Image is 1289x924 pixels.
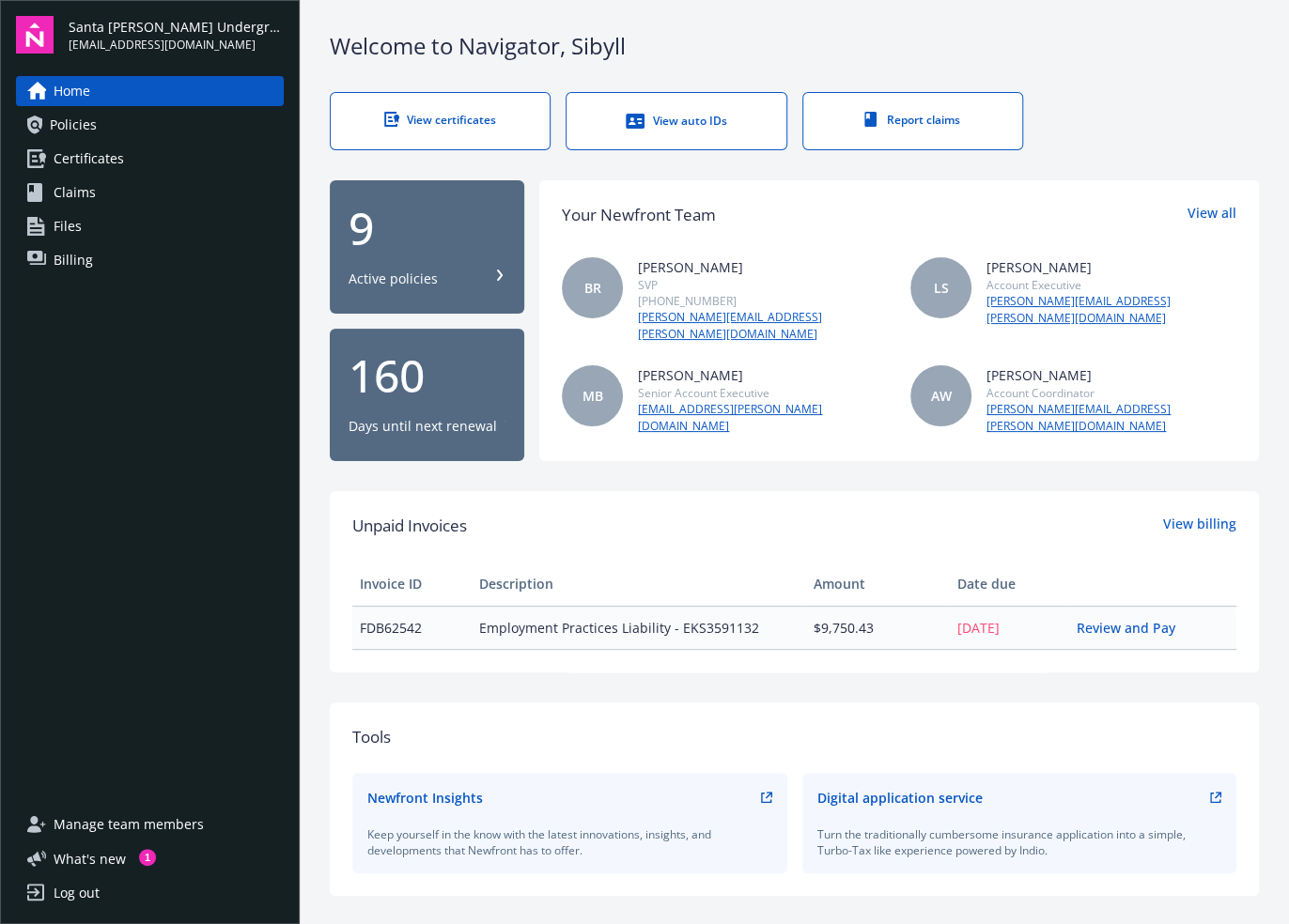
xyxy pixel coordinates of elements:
div: [PERSON_NAME] [638,365,888,385]
th: Date due [950,562,1069,607]
th: Invoice ID [352,562,472,607]
span: [EMAIL_ADDRESS][DOMAIN_NAME] [69,37,284,54]
span: Files [54,211,82,241]
div: [PHONE_NUMBER] [638,293,888,309]
span: Policies [50,110,97,140]
span: Manage team members [54,809,204,839]
a: Certificates [16,144,284,174]
div: Days until next renewal [349,417,497,436]
a: Files [16,211,284,241]
a: View certificates [330,92,551,150]
span: LS [934,278,949,298]
div: SVP [638,277,888,293]
div: 160 [349,353,505,398]
a: Report claims [802,92,1023,150]
button: 9Active policies [330,180,524,314]
span: Unpaid Invoices [352,514,467,538]
span: What ' s new [54,849,126,869]
div: Report claims [841,112,985,128]
div: 9 [349,206,505,251]
div: Welcome to Navigator , Sibyll [330,30,1259,62]
div: 1 [139,849,156,866]
a: Claims [16,177,284,208]
span: Claims [54,177,96,208]
div: View certificates [368,112,512,128]
span: Santa [PERSON_NAME] Underground Paving [69,17,284,37]
a: View all [1188,203,1236,227]
a: Home [16,76,284,106]
th: Amount [806,562,950,607]
a: [PERSON_NAME][EMAIL_ADDRESS][PERSON_NAME][DOMAIN_NAME] [986,293,1236,327]
a: Billing [16,245,284,275]
span: MB [582,386,603,406]
span: AW [931,386,952,406]
a: Manage team members [16,809,284,839]
div: Newfront Insights [367,788,483,808]
button: Santa [PERSON_NAME] Underground Paving[EMAIL_ADDRESS][DOMAIN_NAME] [69,16,284,54]
a: Review and Pay [1077,619,1190,637]
div: Digital application service [817,788,983,808]
span: Employment Practices Liability - EKS3591132 [479,618,799,638]
div: Log out [54,878,100,908]
div: [PERSON_NAME] [638,257,888,277]
div: Senior Account Executive [638,385,888,401]
span: Home [54,76,90,106]
div: View auto IDs [604,112,748,131]
div: Active policies [349,269,438,288]
span: BR [584,278,601,298]
div: Account Coordinator [986,385,1236,401]
div: Tools [352,725,1236,749]
td: [DATE] [950,607,1069,650]
div: Your Newfront Team [562,203,716,227]
a: View auto IDs [566,92,786,150]
a: View billing [1163,514,1236,538]
div: Account Executive [986,277,1236,293]
a: [PERSON_NAME][EMAIL_ADDRESS][PERSON_NAME][DOMAIN_NAME] [986,401,1236,435]
div: [PERSON_NAME] [986,257,1236,277]
a: [EMAIL_ADDRESS][PERSON_NAME][DOMAIN_NAME] [638,401,888,435]
th: Description [472,562,806,607]
span: Billing [54,245,93,275]
div: Turn the traditionally cumbersome insurance application into a simple, Turbo-Tax like experience ... [817,826,1222,858]
img: navigator-logo.svg [16,16,54,54]
button: What's new1 [16,849,156,869]
td: FDB62542 [352,607,472,650]
span: Certificates [54,144,124,174]
a: Policies [16,110,284,140]
div: Keep yourself in the know with the latest innovations, insights, and developments that Newfront h... [367,826,772,858]
a: [PERSON_NAME][EMAIL_ADDRESS][PERSON_NAME][DOMAIN_NAME] [638,309,888,343]
div: [PERSON_NAME] [986,365,1236,385]
button: 160Days until next renewal [330,329,524,462]
td: $9,750.43 [806,607,950,650]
